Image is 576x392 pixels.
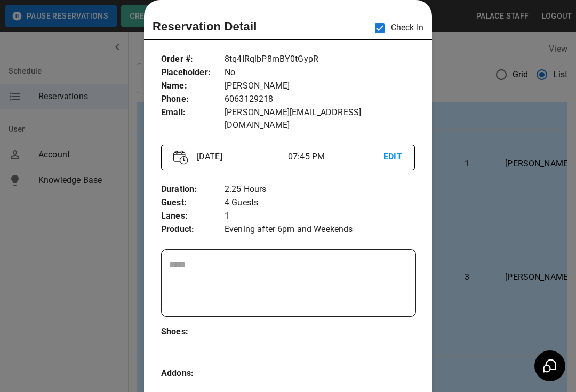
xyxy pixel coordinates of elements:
p: 1 [225,210,415,223]
p: Addons : [161,367,225,380]
p: Email : [161,106,225,119]
p: Check In [369,17,423,39]
p: 2.25 Hours [225,183,415,196]
p: 4 Guests [225,196,415,210]
p: Phone : [161,93,225,106]
p: Product : [161,223,225,236]
p: Name : [161,79,225,93]
p: 6063129218 [225,93,415,106]
p: 8tq4IRqlbP8mBY0tGypR [225,53,415,66]
p: Shoes : [161,325,225,339]
p: EDIT [383,150,403,164]
p: Duration : [161,183,225,196]
p: Lanes : [161,210,225,223]
img: Vector [173,150,188,165]
p: [PERSON_NAME] [225,79,415,93]
p: Placeholder : [161,66,225,79]
p: No [225,66,415,79]
p: Reservation Detail [153,18,257,35]
p: 07:45 PM [288,150,383,163]
p: [DATE] [193,150,288,163]
p: Order # : [161,53,225,66]
p: Evening after 6pm and Weekends [225,223,415,236]
p: Guest : [161,196,225,210]
p: [PERSON_NAME][EMAIL_ADDRESS][DOMAIN_NAME] [225,106,415,132]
